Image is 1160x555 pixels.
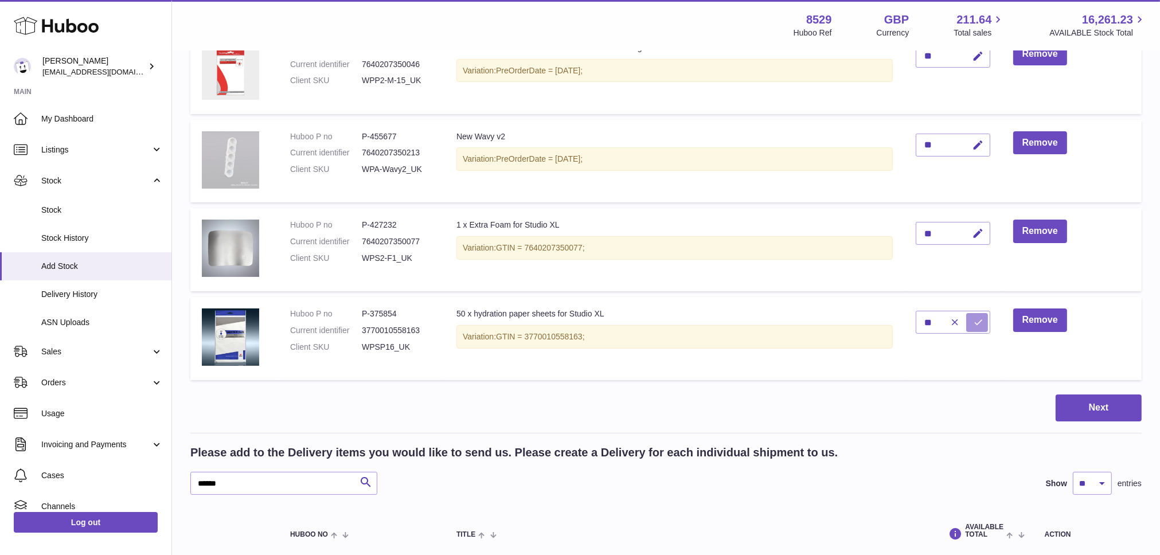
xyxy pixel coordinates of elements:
span: Total sales [954,28,1005,38]
button: Remove [1013,308,1067,332]
td: 15x Painter v2 Reusable Membranes for Everlasting Wet Palette [445,31,904,114]
span: ASN Uploads [41,317,163,328]
img: 15x Painter v2 Reusable Membranes for Everlasting Wet Palette [202,42,259,100]
span: Add Stock [41,261,163,272]
a: Log out [14,512,158,533]
div: Currency [877,28,909,38]
dt: Huboo P no [290,131,362,142]
dd: P-427232 [362,220,433,230]
dd: WPP2-M-15_UK [362,75,433,86]
a: 16,261.23 AVAILABLE Stock Total [1049,12,1146,38]
label: Show [1046,478,1067,489]
span: Channels [41,501,163,512]
img: admin@redgrass.ch [14,58,31,75]
dt: Current identifier [290,147,362,158]
a: 211.64 Total sales [954,12,1005,38]
div: Huboo Ref [794,28,832,38]
div: Variation: [456,325,893,349]
dd: 3770010558163 [362,325,433,336]
div: Action [1045,531,1130,538]
div: Variation: [456,147,893,171]
h2: Please add to the Delivery items you would like to send us. Please create a Delivery for each ind... [190,445,838,460]
span: [EMAIL_ADDRESS][DOMAIN_NAME] [42,67,169,76]
span: Delivery History [41,289,163,300]
button: Remove [1013,220,1067,243]
span: entries [1118,478,1142,489]
span: Huboo no [290,531,328,538]
dd: WPA-Wavy2_UK [362,164,433,175]
dd: 7640207350077 [362,236,433,247]
dd: WPS2-F1_UK [362,253,433,264]
span: GTIN = 3770010558163; [496,332,585,341]
span: AVAILABLE Stock Total [1049,28,1146,38]
span: PreOrderDate = [DATE]; [496,154,583,163]
dt: Current identifier [290,59,362,70]
span: GTIN = 7640207350077; [496,243,585,252]
td: New Wavy v2 [445,120,904,203]
span: Title [456,531,475,538]
span: Usage [41,408,163,419]
strong: 8529 [806,12,832,28]
dt: Current identifier [290,325,362,336]
span: Orders [41,377,151,388]
td: 50 x hydration paper sheets for Studio XL [445,297,904,380]
span: Invoicing and Payments [41,439,151,450]
dd: 7640207350213 [362,147,433,158]
span: Stock [41,205,163,216]
dt: Client SKU [290,253,362,264]
button: Next [1056,394,1142,421]
img: 50 x hydration paper sheets for Studio XL [202,308,259,366]
span: Stock History [41,233,163,244]
dt: Huboo P no [290,220,362,230]
dd: P-375854 [362,308,433,319]
span: 16,261.23 [1082,12,1133,28]
dd: 7640207350046 [362,59,433,70]
td: 1 x Extra Foam for Studio XL [445,208,904,291]
span: Sales [41,346,151,357]
dt: Current identifier [290,236,362,247]
span: AVAILABLE Total [965,523,1003,538]
dt: Client SKU [290,164,362,175]
dd: P-455677 [362,131,433,142]
span: Listings [41,144,151,155]
div: [PERSON_NAME] [42,56,146,77]
div: Variation: [456,59,893,83]
span: My Dashboard [41,114,163,124]
dt: Huboo P no [290,308,362,319]
dd: WPSP16_UK [362,342,433,353]
div: Variation: [456,236,893,260]
span: 211.64 [956,12,991,28]
button: Remove [1013,42,1067,66]
strong: GBP [884,12,909,28]
span: PreOrderDate = [DATE]; [496,66,583,75]
img: New Wavy v2 [202,131,259,189]
dt: Client SKU [290,75,362,86]
span: Cases [41,470,163,481]
dt: Client SKU [290,342,362,353]
span: Stock [41,175,151,186]
button: Remove [1013,131,1067,155]
img: 1 x Extra Foam for Studio XL [202,220,259,277]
